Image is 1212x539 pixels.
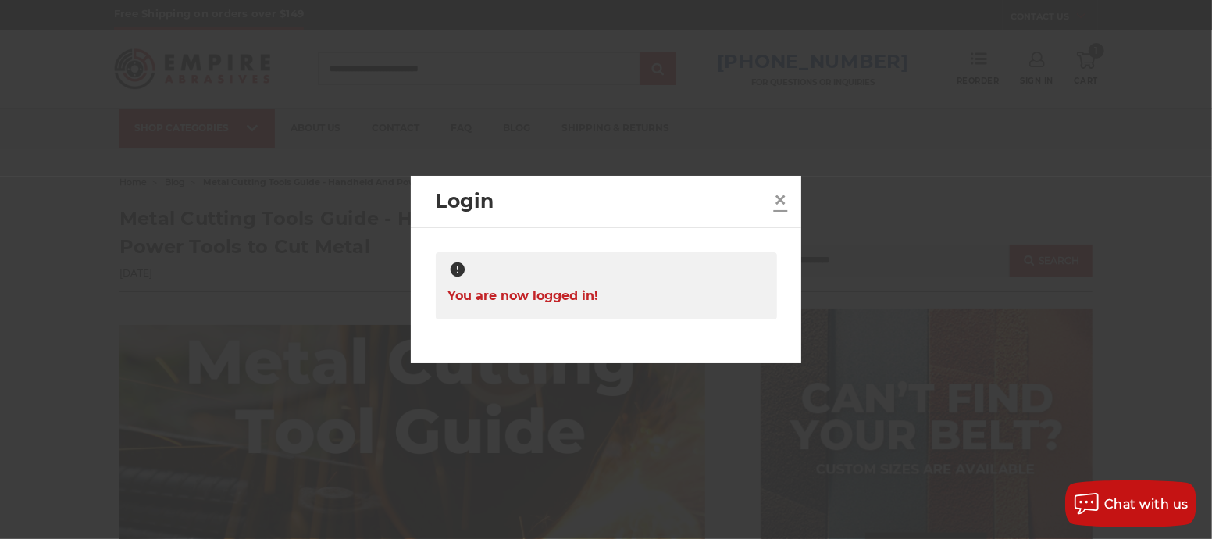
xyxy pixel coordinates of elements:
[774,184,788,215] span: ×
[768,187,793,212] a: Close
[448,280,599,311] span: You are now logged in!
[1104,497,1189,512] span: Chat with us
[1065,480,1196,527] button: Chat with us
[436,187,768,216] h2: Login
